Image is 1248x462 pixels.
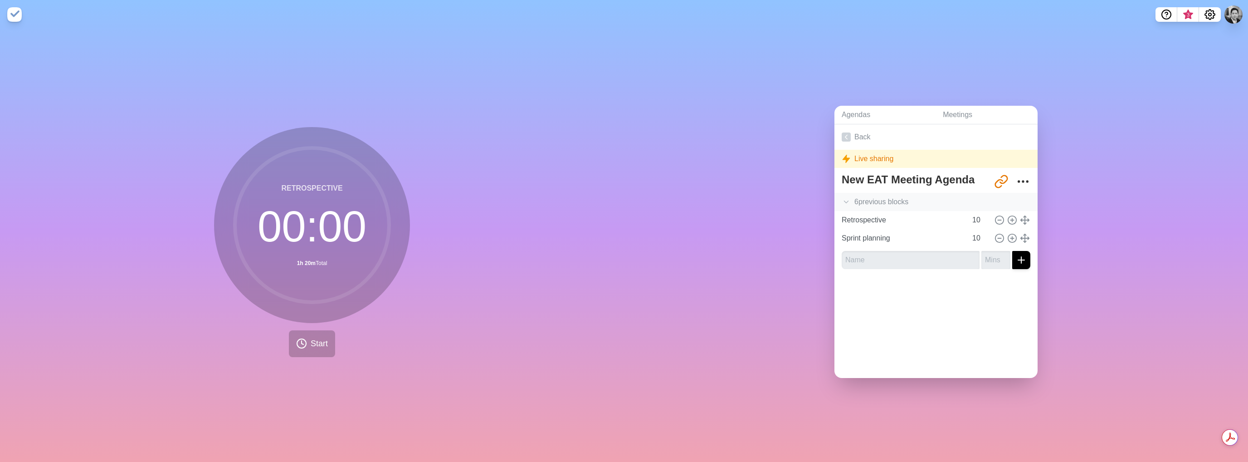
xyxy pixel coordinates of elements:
[834,124,1038,150] a: Back
[7,7,22,22] img: timeblocks logo
[969,211,990,229] input: Mins
[1199,7,1221,22] button: Settings
[905,197,908,207] span: s
[1014,172,1032,191] button: More
[992,172,1010,191] button: Share link
[1185,11,1192,19] span: 3
[936,106,1038,124] a: Meetings
[981,251,1010,269] input: Mins
[834,150,1038,168] div: Live sharing
[838,211,967,229] input: Name
[289,330,335,357] button: Start
[311,338,328,350] span: Start
[969,229,990,247] input: Mins
[842,251,980,269] input: Name
[1177,7,1199,22] button: What’s new
[1155,7,1177,22] button: Help
[838,229,967,247] input: Name
[834,106,936,124] a: Agendas
[834,193,1038,211] div: 6 previous block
